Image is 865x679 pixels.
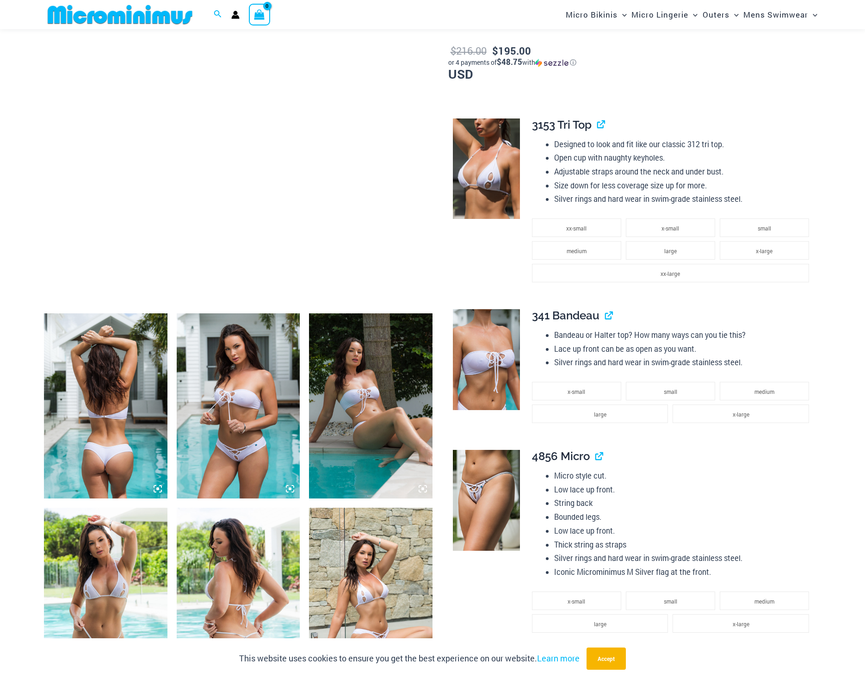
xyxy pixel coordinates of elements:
[700,3,741,26] a: OutersMenu ToggleMenu Toggle
[664,247,677,255] span: large
[626,241,715,260] li: large
[673,405,809,423] li: x-large
[562,1,821,28] nav: Site Navigation
[554,328,813,342] li: Bandeau or Halter top? How many ways can you tie this?
[673,614,809,633] li: x-large
[532,264,809,282] li: xx-large
[661,270,680,277] span: xx-large
[532,241,621,260] li: medium
[661,224,679,232] span: x-small
[448,58,821,67] div: or 4 payments of$48.75withSezzle Click to learn more about Sezzle
[587,648,626,670] button: Accept
[720,382,809,400] li: medium
[631,3,688,26] span: Micro Lingerie
[497,56,522,67] span: $48.75
[532,118,592,131] span: 3153 Tri Top
[754,388,774,395] span: medium
[448,58,821,67] div: or 4 payments of with
[532,405,668,423] li: large
[594,620,606,628] span: large
[754,598,774,605] span: medium
[554,524,813,538] li: Low lace up front.
[451,44,487,57] bdi: 216.00
[568,598,585,605] span: x-small
[492,44,531,57] bdi: 195.00
[44,313,167,498] img: Breakwater White 341 Top 4956 Shorts
[594,411,606,418] span: large
[532,592,621,610] li: x-small
[249,4,270,25] a: View Shopping Cart, empty
[231,11,240,19] a: Account icon link
[554,496,813,510] li: String back
[554,165,813,179] li: Adjustable straps around the neck and under bust.
[532,382,621,400] li: x-small
[492,44,498,57] span: $
[554,179,813,193] li: Size down for less coverage size up for more.
[703,3,729,26] span: Outers
[554,538,813,552] li: Thick string as straps
[44,4,196,25] img: MM SHOP LOGO FLAT
[554,565,813,579] li: Iconic Microminimus M Silver flag at the front.
[733,620,749,628] span: x-large
[563,3,629,26] a: Micro BikinisMenu ToggleMenu Toggle
[532,614,668,633] li: large
[554,355,813,369] li: Silver rings and hard wear in swim-grade stainless steel.
[309,313,432,498] img: Breakwater White 341 Top 4956 Shorts
[618,3,627,26] span: Menu Toggle
[626,592,715,610] li: small
[554,469,813,483] li: Micro style cut.
[239,652,580,666] p: This website uses cookies to ensure you get the best experience on our website.
[741,3,820,26] a: Mens SwimwearMenu ToggleMenu Toggle
[554,192,813,206] li: Silver rings and hard wear in swim-grade stainless steel.
[535,59,568,67] img: Sezzle
[453,450,520,551] img: Breakwater White 4856 Micro Bottom
[720,592,809,610] li: medium
[554,551,813,565] li: Silver rings and hard wear in swim-grade stainless steel.
[664,598,677,605] span: small
[688,3,698,26] span: Menu Toggle
[554,151,813,165] li: Open cup with naughty keyholes.
[664,388,677,395] span: small
[214,9,222,21] a: Search icon link
[532,449,590,463] span: 4856 Micro
[566,3,618,26] span: Micro Bikinis
[568,388,585,395] span: x-small
[720,241,809,260] li: x-large
[177,313,300,498] img: Breakwater White 341 Top 4956 Shorts
[756,247,772,255] span: x-large
[448,43,821,81] p: USD
[453,309,520,410] img: Breakwater White 341 Top
[808,3,817,26] span: Menu Toggle
[729,3,739,26] span: Menu Toggle
[532,218,621,237] li: xx-small
[626,382,715,400] li: small
[626,218,715,237] li: x-small
[554,342,813,356] li: Lace up front can be as open as you want.
[453,118,520,219] img: Breakwater White 3153 Top
[554,510,813,524] li: Bounded legs.
[743,3,808,26] span: Mens Swimwear
[451,44,456,57] span: $
[629,3,700,26] a: Micro LingerieMenu ToggleMenu Toggle
[532,309,599,322] span: 341 Bandeau
[554,137,813,151] li: Designed to look and fit like our classic 312 tri top.
[733,411,749,418] span: x-large
[537,653,580,664] a: Learn more
[566,224,587,232] span: xx-small
[720,218,809,237] li: small
[554,483,813,497] li: Low lace up front.
[758,224,771,232] span: small
[567,247,587,255] span: medium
